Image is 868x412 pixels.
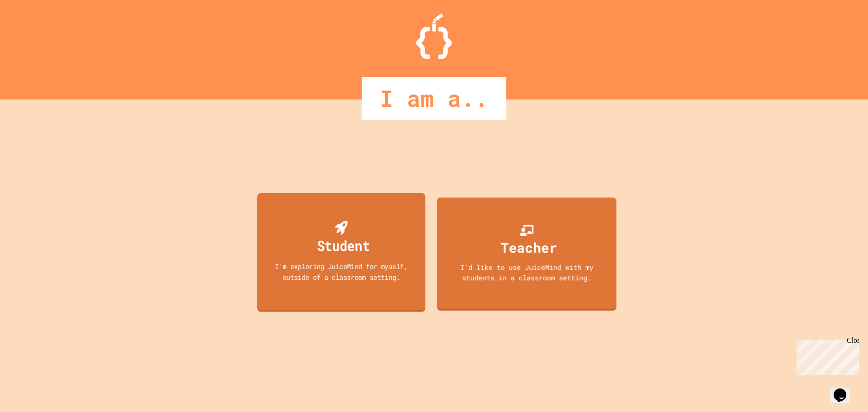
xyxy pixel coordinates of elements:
[266,261,417,282] div: I'm exploring JuiceMind for myself, outside of a classroom setting.
[830,376,859,403] iframe: chat widget
[362,77,506,120] div: I am a..
[416,14,452,59] img: Logo.svg
[317,235,370,256] div: Student
[4,4,62,57] div: Chat with us now!Close
[793,336,859,375] iframe: chat widget
[446,262,607,282] div: I'd like to use JuiceMind with my students in a classroom setting.
[500,237,557,257] div: Teacher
